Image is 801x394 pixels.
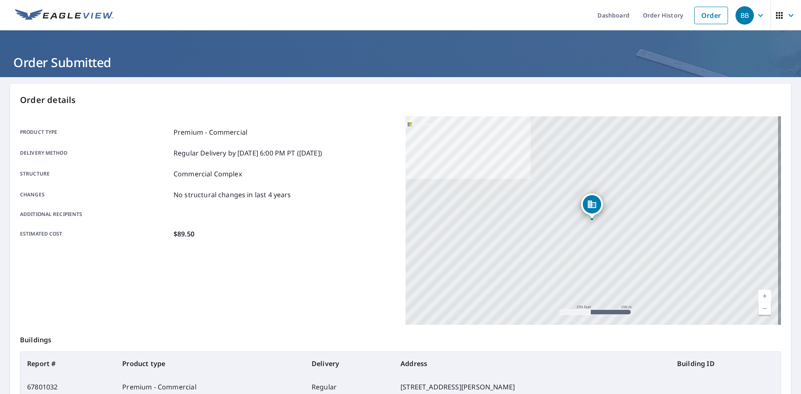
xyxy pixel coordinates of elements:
[174,190,291,200] p: No structural changes in last 4 years
[20,127,170,137] p: Product type
[394,352,670,375] th: Address
[174,229,194,239] p: $89.50
[20,190,170,200] p: Changes
[20,352,116,375] th: Report #
[174,169,242,179] p: Commercial Complex
[20,325,781,351] p: Buildings
[670,352,781,375] th: Building ID
[20,229,170,239] p: Estimated cost
[20,211,170,218] p: Additional recipients
[15,9,113,22] img: EV Logo
[174,127,247,137] p: Premium - Commercial
[116,352,305,375] th: Product type
[758,290,771,302] a: Current Level 17, Zoom In
[20,148,170,158] p: Delivery method
[736,6,754,25] div: BB
[581,193,603,219] div: Dropped pin, building 1, Commercial property, 9701 Almeda Genoa Rd Houston, TX 77075
[174,148,322,158] p: Regular Delivery by [DATE] 6:00 PM PT ([DATE])
[20,94,781,106] p: Order details
[694,7,728,24] a: Order
[20,169,170,179] p: Structure
[758,302,771,315] a: Current Level 17, Zoom Out
[305,352,394,375] th: Delivery
[10,54,791,71] h1: Order Submitted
